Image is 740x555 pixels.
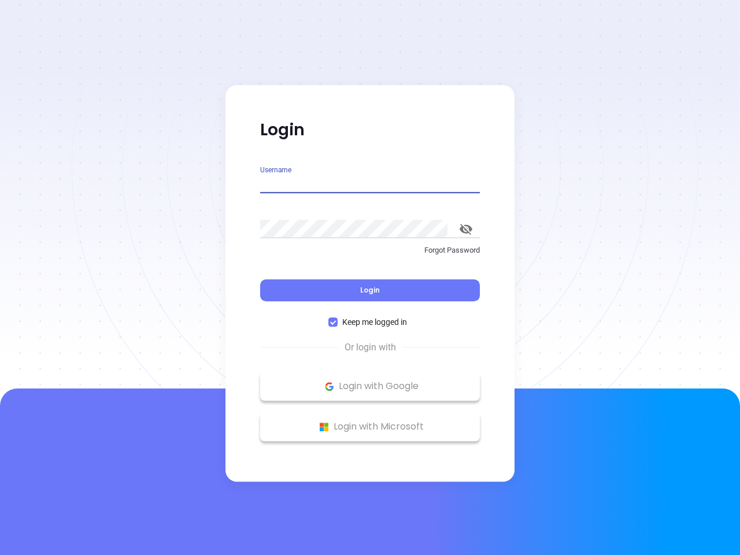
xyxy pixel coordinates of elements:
[260,412,480,441] button: Microsoft Logo Login with Microsoft
[260,245,480,256] p: Forgot Password
[260,279,480,301] button: Login
[339,341,402,354] span: Or login with
[260,166,291,173] label: Username
[338,316,412,328] span: Keep me logged in
[260,372,480,401] button: Google Logo Login with Google
[452,215,480,243] button: toggle password visibility
[260,120,480,140] p: Login
[266,378,474,395] p: Login with Google
[322,379,336,394] img: Google Logo
[360,285,380,295] span: Login
[266,418,474,435] p: Login with Microsoft
[260,245,480,265] a: Forgot Password
[317,420,331,434] img: Microsoft Logo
